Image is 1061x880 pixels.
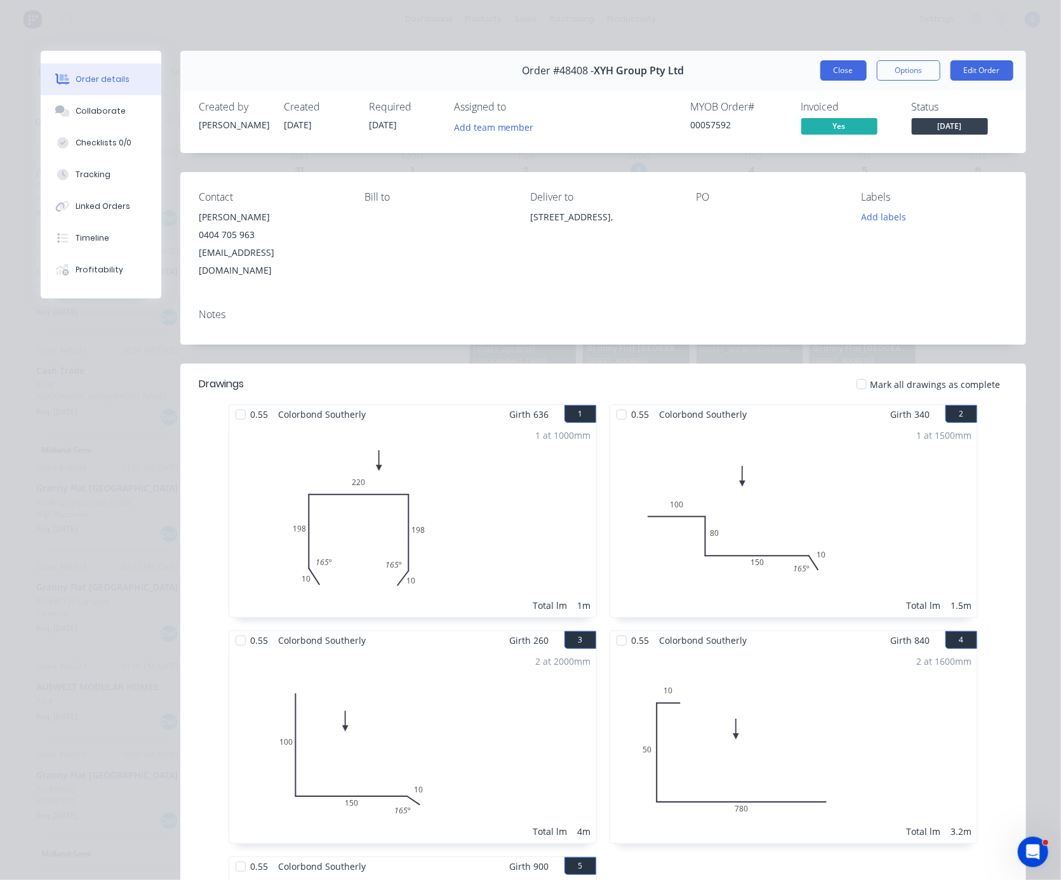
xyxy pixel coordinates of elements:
[533,825,568,838] div: Total lm
[274,405,371,423] span: Colorbond Southerly
[533,599,568,612] div: Total lm
[610,423,977,617] div: 01008015010165º1 at 1500mmTotal lm1.5m
[912,101,1007,113] div: Status
[594,65,684,77] span: XYH Group Pty Ltd
[364,191,510,203] div: Bill to
[274,631,371,650] span: Colorbond Southerly
[76,137,131,149] div: Checklists 0/0
[564,405,596,423] button: 1
[951,60,1013,81] button: Edit Order
[246,631,274,650] span: 0.55
[284,101,354,113] div: Created
[41,190,161,222] button: Linked Orders
[578,599,591,612] div: 1m
[610,650,977,843] div: 010507802 at 1600mmTotal lm3.2m
[76,74,130,85] div: Order details
[801,118,877,134] span: Yes
[76,264,123,276] div: Profitability
[76,201,130,212] div: Linked Orders
[907,825,941,838] div: Total lm
[627,631,655,650] span: 0.55
[284,119,312,131] span: [DATE]
[199,226,345,244] div: 0404 705 963
[510,405,549,423] span: Girth 636
[246,405,274,423] span: 0.55
[696,191,841,203] div: PO
[945,631,977,649] button: 4
[41,127,161,159] button: Checklists 0/0
[199,208,345,279] div: [PERSON_NAME]0404 705 963[EMAIL_ADDRESS][DOMAIN_NAME]
[691,118,786,131] div: 00057592
[564,857,596,875] button: 5
[199,101,269,113] div: Created by
[912,118,988,137] button: [DATE]
[801,101,897,113] div: Invoiced
[536,429,591,442] div: 1 at 1000mm
[447,118,540,135] button: Add team member
[246,857,274,876] span: 0.55
[41,159,161,190] button: Tracking
[564,631,596,649] button: 3
[855,208,913,225] button: Add labels
[655,405,752,423] span: Colorbond Southerly
[455,118,541,135] button: Add team member
[917,655,972,668] div: 2 at 1600mm
[41,222,161,254] button: Timeline
[41,95,161,127] button: Collaborate
[578,825,591,838] div: 4m
[530,208,676,226] div: [STREET_ADDRESS],
[76,105,126,117] div: Collaborate
[945,405,977,423] button: 2
[199,191,345,203] div: Contact
[871,378,1001,391] span: Mark all drawings as complete
[199,309,1007,321] div: Notes
[912,118,988,134] span: [DATE]
[76,169,110,180] div: Tracking
[820,60,867,81] button: Close
[522,65,594,77] span: Order #48408 -
[199,118,269,131] div: [PERSON_NAME]
[41,63,161,95] button: Order details
[510,857,549,876] span: Girth 900
[455,101,582,113] div: Assigned to
[917,429,972,442] div: 1 at 1500mm
[627,405,655,423] span: 0.55
[76,232,109,244] div: Timeline
[229,650,596,843] div: 010015010165º2 at 2000mmTotal lm4m
[370,119,397,131] span: [DATE]
[877,60,940,81] button: Options
[655,631,752,650] span: Colorbond Southerly
[862,191,1007,203] div: Labels
[229,423,596,617] div: 01019822019810165º165º1 at 1000mmTotal lm1m
[891,405,930,423] span: Girth 340
[691,101,786,113] div: MYOB Order #
[1018,837,1048,867] iframe: Intercom live chat
[951,599,972,612] div: 1.5m
[536,655,591,668] div: 2 at 2000mm
[274,857,371,876] span: Colorbond Southerly
[530,208,676,249] div: [STREET_ADDRESS],
[510,631,549,650] span: Girth 260
[41,254,161,286] button: Profitability
[199,244,345,279] div: [EMAIL_ADDRESS][DOMAIN_NAME]
[199,377,244,392] div: Drawings
[951,825,972,838] div: 3.2m
[907,599,941,612] div: Total lm
[199,208,345,226] div: [PERSON_NAME]
[530,191,676,203] div: Deliver to
[891,631,930,650] span: Girth 840
[370,101,439,113] div: Required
